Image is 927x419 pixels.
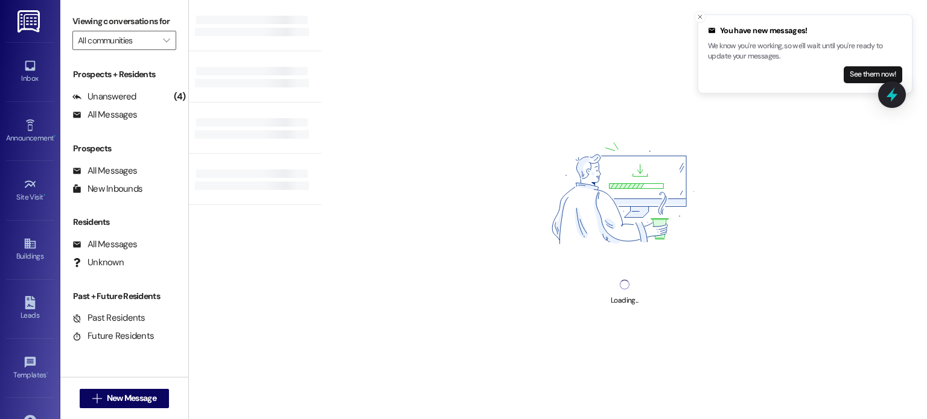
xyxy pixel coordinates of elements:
[708,41,902,62] p: We know you're working, so we'll wait until you're ready to update your messages.
[60,216,188,228] div: Residents
[72,238,137,251] div: All Messages
[43,191,45,200] span: •
[92,394,101,403] i: 
[6,55,54,88] a: Inbox
[171,87,188,106] div: (4)
[60,290,188,303] div: Past + Future Residents
[72,109,137,121] div: All Messages
[72,330,154,342] div: Future Residents
[60,142,188,155] div: Prospects
[611,294,638,307] div: Loading...
[6,233,54,266] a: Buildings
[694,11,706,23] button: Close toast
[6,174,54,207] a: Site Visit •
[60,68,188,81] div: Prospects + Residents
[18,10,42,33] img: ResiDesk Logo
[54,132,56,140] span: •
[72,256,124,269] div: Unknown
[6,352,54,385] a: Templates •
[72,90,136,103] div: Unanswered
[80,389,169,408] button: New Message
[72,183,142,195] div: New Inbounds
[708,25,902,37] div: You have new messages!
[72,12,176,31] label: Viewing conversations for
[163,36,170,45] i: 
[107,392,156,405] span: New Message
[78,31,157,50] input: All communities
[6,292,54,325] a: Leads
[46,369,48,377] span: •
[72,165,137,177] div: All Messages
[844,66,902,83] button: See them now!
[72,312,145,324] div: Past Residents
